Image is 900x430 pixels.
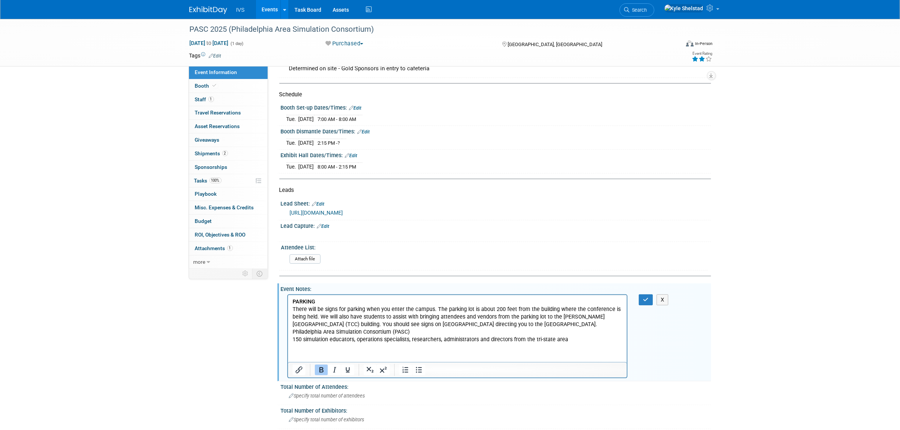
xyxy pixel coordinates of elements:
span: 2 [222,150,228,156]
a: Edit [209,53,222,59]
span: 7:00 AM - 8:00 AM [318,116,356,122]
td: Tue. [287,115,299,123]
span: Booth [195,83,218,89]
a: more [189,255,268,269]
span: IVS [236,7,245,13]
a: Edit [345,153,358,158]
a: Playbook [189,187,268,201]
span: 100% [209,178,222,183]
td: [DATE] [299,115,314,123]
div: Booth Dismantle Dates/Times: [281,126,711,136]
span: 8:00 AM - 2:15 PM [318,164,356,170]
span: Shipments [195,150,228,156]
a: Search [620,3,654,17]
button: Bold [314,365,327,375]
span: Playbook [195,191,217,197]
span: Specify total number of exhibitors [289,417,364,422]
a: Asset Reservations [189,120,268,133]
td: Tags [189,52,222,59]
span: 1 [208,96,214,102]
div: Event Notes: [281,283,711,293]
a: Giveaways [189,133,268,147]
div: Lead Sheet: [281,198,711,208]
a: Misc. Expenses & Credits [189,201,268,214]
div: Lead Capture: [281,220,711,230]
img: Kyle Shelstad [664,4,704,12]
div: Total Number of Exhibitors: [281,405,711,415]
span: (1 day) [230,41,244,46]
span: more [194,259,206,265]
a: Event Information [189,66,268,79]
div: Event Rating [692,52,712,56]
button: Subscript [363,365,376,375]
a: Edit [317,224,330,229]
div: Booth Set-up Dates/Times: [281,102,711,112]
span: ROI, Objectives & ROO [195,232,246,238]
div: PASC 2025 (Philadelphia Area Simulation Consortium) [187,23,668,36]
span: 2:15 PM - [318,140,340,146]
div: Exhibit Hall Dates/Times: [281,150,711,159]
a: Edit [349,105,362,111]
a: Travel Reservations [189,106,268,119]
div: In-Person [695,41,713,46]
button: X [657,294,669,305]
button: Superscript [376,365,389,375]
div: Determined on site - Gold Sponsors in entry to cafeteria [287,63,705,74]
button: Italic [328,365,341,375]
td: Tue. [287,139,299,147]
span: Search [630,7,647,13]
div: Event Format [635,39,713,51]
span: Attachments [195,245,233,251]
span: Giveaways [195,137,220,143]
span: Event Information [195,69,237,75]
span: Sponsorships [195,164,228,170]
span: [GEOGRAPHIC_DATA], [GEOGRAPHIC_DATA] [508,42,602,47]
a: Tasks100% [189,174,268,187]
i: Booth reservation complete [213,84,217,88]
td: Personalize Event Tab Strip [239,269,252,278]
td: [DATE] [299,139,314,147]
span: ? [338,140,340,146]
a: Attachments1 [189,242,268,255]
a: [URL][DOMAIN_NAME] [290,210,343,216]
span: Asset Reservations [195,123,240,129]
button: Underline [341,365,354,375]
a: Edit [358,129,370,135]
button: Numbered list [399,365,412,375]
a: Booth [189,79,268,93]
span: 1 [227,245,233,251]
span: Specify total number of attendees [289,393,365,399]
span: Tasks [194,178,222,184]
div: Schedule [279,91,705,99]
div: Total Number of Attendees: [281,381,711,391]
button: Purchased [323,40,366,48]
span: [DATE] [DATE] [189,40,229,46]
a: Staff1 [189,93,268,106]
a: Sponsorships [189,161,268,174]
a: Shipments2 [189,147,268,160]
span: Travel Reservations [195,110,241,116]
img: Format-Inperson.png [686,40,694,46]
a: Budget [189,215,268,228]
td: [DATE] [299,162,314,170]
td: Tue. [287,162,299,170]
button: Bullet list [412,365,425,375]
a: ROI, Objectives & ROO [189,228,268,241]
span: Misc. Expenses & Credits [195,204,254,210]
button: Insert/edit link [293,365,305,375]
span: Budget [195,218,212,224]
a: Edit [312,201,325,207]
span: to [206,40,213,46]
div: Attendee List: [281,242,708,251]
td: Toggle Event Tabs [252,269,268,278]
span: Staff [195,96,214,102]
iframe: Rich Text Area [288,295,627,362]
div: Leads [279,186,705,194]
img: ExhibitDay [189,6,227,14]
